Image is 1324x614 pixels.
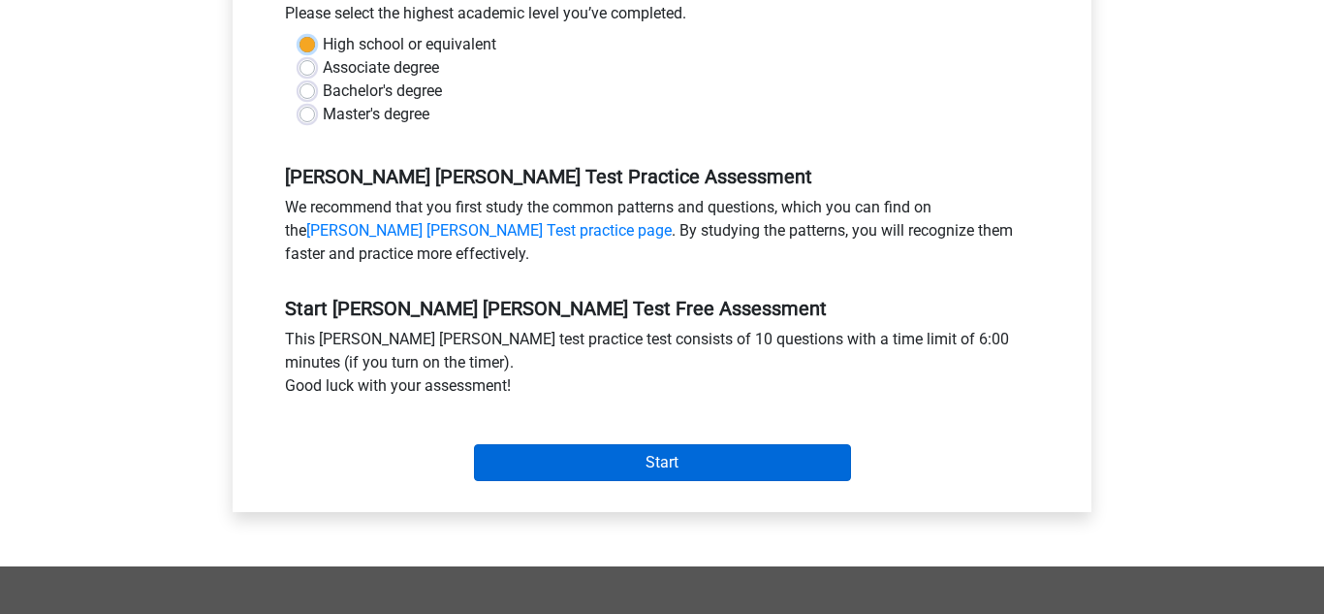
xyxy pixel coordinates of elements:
[323,80,442,103] label: Bachelor's degree
[323,56,439,80] label: Associate degree
[270,2,1054,33] div: Please select the highest academic level you’ve completed.
[270,196,1054,274] div: We recommend that you first study the common patterns and questions, which you can find on the . ...
[474,444,851,481] input: Start
[323,33,496,56] label: High school or equivalent
[270,328,1054,405] div: This [PERSON_NAME] [PERSON_NAME] test practice test consists of 10 questions with a time limit of...
[285,297,1039,320] h5: Start [PERSON_NAME] [PERSON_NAME] Test Free Assessment
[285,165,1039,188] h5: [PERSON_NAME] [PERSON_NAME] Test Practice Assessment
[323,103,429,126] label: Master's degree
[306,221,672,240] a: [PERSON_NAME] [PERSON_NAME] Test practice page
